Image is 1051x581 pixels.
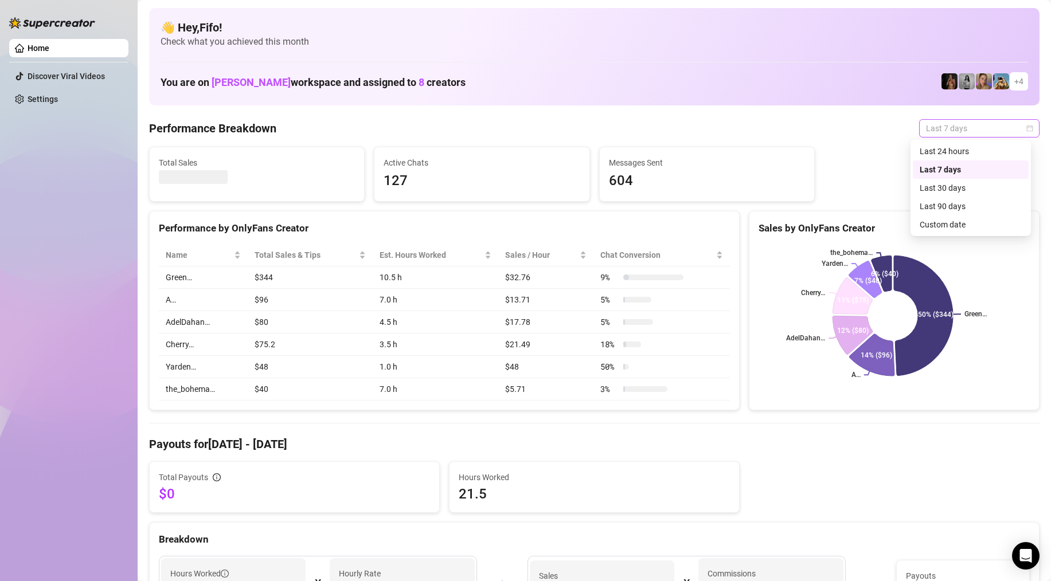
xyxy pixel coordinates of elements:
[920,200,1022,213] div: Last 90 days
[159,378,248,401] td: the_bohema…
[380,249,482,261] div: Est. Hours Worked
[9,17,95,29] img: logo-BBDzfeDw.svg
[593,244,730,266] th: Chat Conversion
[609,156,805,169] span: Messages Sent
[600,316,619,328] span: 5 %
[1026,125,1033,132] span: calendar
[159,485,430,503] span: $0
[851,371,861,379] text: A…
[941,73,958,89] img: the_bohema
[373,333,498,356] td: 3.5 h
[159,244,248,266] th: Name
[384,170,580,192] span: 127
[28,72,105,81] a: Discover Viral Videos
[964,311,987,319] text: Green…
[28,44,49,53] a: Home
[920,218,1022,231] div: Custom date
[913,142,1029,160] div: Last 24 hours
[248,289,373,311] td: $96
[459,485,730,503] span: 21.5
[600,249,714,261] span: Chat Conversion
[600,383,619,395] span: 3 %
[248,333,373,356] td: $75.2
[459,471,730,484] span: Hours Worked
[373,266,498,289] td: 10.5 h
[498,333,593,356] td: $21.49
[159,156,355,169] span: Total Sales
[609,170,805,192] span: 604
[505,249,577,261] span: Sales / Hour
[600,360,619,373] span: 50 %
[212,76,291,88] span: [PERSON_NAME]
[161,36,1028,48] span: Check what you achieved this month
[913,160,1029,179] div: Last 7 days
[498,266,593,289] td: $32.76
[801,289,825,297] text: Cherry…
[373,378,498,401] td: 7.0 h
[913,215,1029,234] div: Custom date
[248,266,373,289] td: $344
[1012,542,1040,570] div: Open Intercom Messenger
[920,145,1022,158] div: Last 24 hours
[159,311,248,333] td: AdelDahan…
[786,334,825,342] text: AdelDahan…
[170,567,229,580] span: Hours Worked
[498,311,593,333] td: $17.78
[419,76,424,88] span: 8
[600,293,619,306] span: 5 %
[959,73,975,89] img: A
[248,356,373,378] td: $48
[28,95,58,104] a: Settings
[913,179,1029,197] div: Last 30 days
[830,249,873,257] text: the_bohema…
[822,260,848,268] text: Yarden…
[498,244,593,266] th: Sales / Hour
[498,289,593,311] td: $13.71
[373,311,498,333] td: 4.5 h
[913,197,1029,215] div: Last 90 days
[248,244,373,266] th: Total Sales & Tips
[161,19,1028,36] h4: 👋 Hey, Fifo !
[159,356,248,378] td: Yarden…
[159,266,248,289] td: Green…
[926,120,1033,137] span: Last 7 days
[498,378,593,401] td: $5.71
[221,570,229,578] span: info-circle
[498,356,593,378] td: $48
[920,163,1022,176] div: Last 7 days
[339,567,381,580] article: Hourly Rate
[149,120,276,136] h4: Performance Breakdown
[159,333,248,356] td: Cherry…
[159,532,1030,547] div: Breakdown
[600,338,619,351] span: 18 %
[161,76,466,89] h1: You are on workspace and assigned to creators
[166,249,232,261] span: Name
[248,311,373,333] td: $80
[708,567,756,580] article: Commissions
[600,271,619,284] span: 9 %
[759,221,1030,236] div: Sales by OnlyFans Creator
[976,73,992,89] img: Cherry
[373,289,498,311] td: 7.0 h
[159,221,730,236] div: Performance by OnlyFans Creator
[373,356,498,378] td: 1.0 h
[1014,75,1023,88] span: + 4
[159,471,208,484] span: Total Payouts
[149,436,1040,452] h4: Payouts for [DATE] - [DATE]
[255,249,357,261] span: Total Sales & Tips
[384,156,580,169] span: Active Chats
[993,73,1009,89] img: Babydanix
[213,473,221,481] span: info-circle
[159,289,248,311] td: A…
[248,378,373,401] td: $40
[920,182,1022,194] div: Last 30 days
